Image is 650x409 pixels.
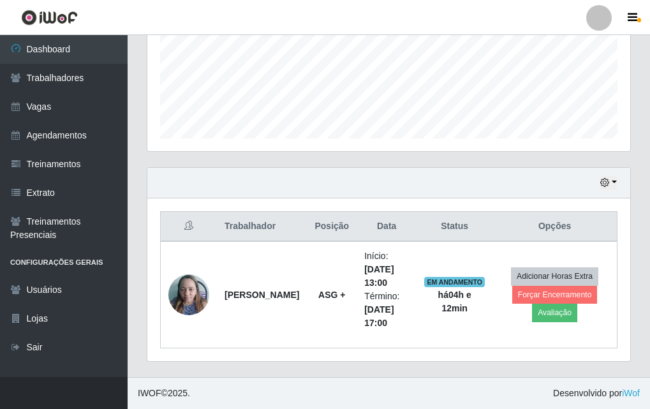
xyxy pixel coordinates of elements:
[492,212,617,242] th: Opções
[225,290,299,300] strong: [PERSON_NAME]
[364,290,409,330] li: Término:
[364,304,394,328] time: [DATE] 17:00
[553,387,640,400] span: Desenvolvido por
[438,290,471,313] strong: há 04 h e 12 min
[138,388,161,398] span: IWOF
[364,264,394,288] time: [DATE] 13:00
[138,387,190,400] span: © 2025 .
[364,249,409,290] li: Início:
[318,290,345,300] strong: ASG +
[512,286,598,304] button: Forçar Encerramento
[21,10,78,26] img: CoreUI Logo
[357,212,417,242] th: Data
[417,212,492,242] th: Status
[532,304,577,322] button: Avaliação
[168,268,209,322] img: 1727202109087.jpeg
[622,388,640,398] a: iWof
[511,267,598,285] button: Adicionar Horas Extra
[217,212,307,242] th: Trabalhador
[424,277,485,287] span: EM ANDAMENTO
[307,212,357,242] th: Posição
